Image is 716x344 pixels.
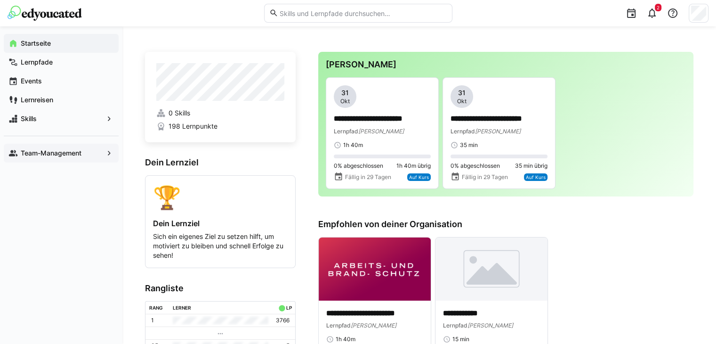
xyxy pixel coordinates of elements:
[351,322,396,329] span: [PERSON_NAME]
[153,183,288,211] div: 🏆
[396,162,431,170] span: 1h 40m übrig
[169,122,217,131] span: 198 Lernpunkte
[340,98,350,105] span: Okt
[451,162,500,170] span: 0% abgeschlossen
[145,283,296,294] h3: Rangliste
[457,98,467,105] span: Okt
[151,317,154,324] p: 1
[458,88,466,98] span: 31
[276,317,290,324] p: 3766
[149,305,163,311] div: Rang
[336,336,355,343] span: 1h 40m
[467,322,513,329] span: [PERSON_NAME]
[278,9,447,17] input: Skills und Lernpfade durchsuchen…
[318,219,693,229] h3: Empfohlen von deiner Organisation
[452,336,469,343] span: 15 min
[451,128,475,135] span: Lernpfad
[443,322,467,329] span: Lernpfad
[326,322,351,329] span: Lernpfad
[153,232,288,260] p: Sich ein eigenes Ziel zu setzen hilft, um motiviert zu bleiben und schnell Erfolge zu sehen!
[409,174,429,180] span: Auf Kurs
[515,162,547,170] span: 35 min übrig
[460,141,478,149] span: 35 min
[145,157,296,168] h3: Dein Lernziel
[334,128,358,135] span: Lernpfad
[153,219,288,228] h4: Dein Lernziel
[319,238,431,301] img: image
[156,108,284,118] a: 0 Skills
[475,128,521,135] span: [PERSON_NAME]
[326,59,686,70] h3: [PERSON_NAME]
[345,173,391,181] span: Fällig in 29 Tagen
[358,128,404,135] span: [PERSON_NAME]
[526,174,546,180] span: Auf Kurs
[341,88,349,98] span: 31
[334,162,383,170] span: 0% abgeschlossen
[169,108,190,118] span: 0 Skills
[462,173,508,181] span: Fällig in 29 Tagen
[286,305,291,311] div: LP
[435,238,547,301] img: image
[657,5,660,10] span: 2
[343,141,363,149] span: 1h 40m
[173,305,191,311] div: Lerner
